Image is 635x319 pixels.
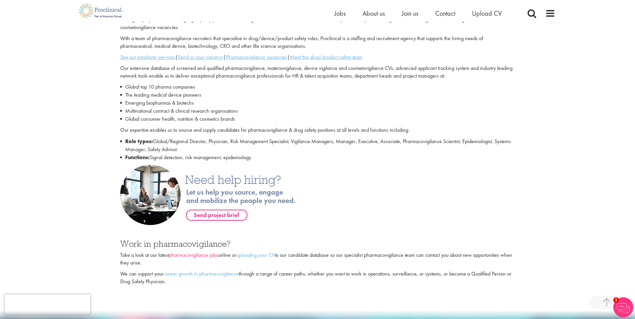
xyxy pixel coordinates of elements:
li: Global/Regional Director, Physician, Risk Management Specialist, Vigilance Managers, Manager, Exe... [120,137,514,153]
strong: Functions: [125,154,150,161]
a: Meet the drug/product safety team [290,54,363,61]
a: Contact [435,9,455,18]
a: Pharmacovigilance vacancies [226,54,287,61]
a: Send us your vacancy [178,54,223,61]
a: See our employer services [120,54,175,61]
li: Global top 10 pharma companies [120,83,514,91]
img: Chatbot [613,297,633,317]
a: Need help hiring? Send your project brief [120,191,321,198]
p: With a team of pharmacovigilance recruiters that specialise in drug/device/product safety roles, ... [120,35,514,50]
li: Multinational contract & clinical research organisations [120,107,514,115]
strong: Role types: [125,138,153,145]
a: uploading your CV [236,251,275,258]
a: pharmacovigilance jobs [169,251,218,258]
li: Global consumer health, nutrition & cosmetics brands [120,115,514,123]
h3: Work in pharmacovigilance? [120,239,514,248]
li: Emerging biopharmas & biotechs [120,99,514,107]
a: About us [363,9,385,18]
p: Our expertise enables us to source and supply candidates for pharmacovigilance & drug safety posi... [120,126,514,134]
p: Take a look at our latest online or to our candidate database so our specialist pharmacovigilance... [120,251,514,267]
span: 1 [613,297,619,303]
li: The leading medical device pioneers [120,91,514,99]
p: Our extensive database of screened and qualified pharmacovigilance, materiovigilance, device vigi... [120,65,514,80]
p: | | | [120,54,514,61]
p: We can support your through a range of career paths, whether you want to work in operations, surv... [120,270,514,286]
iframe: reCAPTCHA [5,294,90,314]
a: Jobs [334,9,346,18]
a: Join us [402,9,418,18]
li: Signal detection, risk management, epidemiology [120,153,514,162]
img: Need help hiring? Send your project brief [120,165,321,225]
a: career growth in pharmacovigilance [163,270,239,277]
a: Upload CV [472,9,502,18]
